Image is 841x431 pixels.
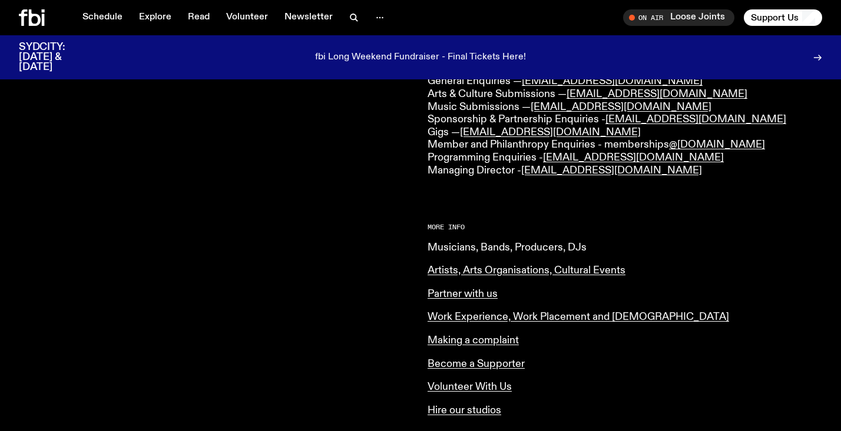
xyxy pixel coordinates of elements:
[428,382,512,392] a: Volunteer With Us
[132,9,178,26] a: Explore
[75,9,130,26] a: Schedule
[605,114,786,125] a: [EMAIL_ADDRESS][DOMAIN_NAME]
[531,102,711,112] a: [EMAIL_ADDRESS][DOMAIN_NAME]
[669,139,765,150] a: @[DOMAIN_NAME]
[428,359,525,369] a: Become a Supporter
[428,242,587,253] a: Musicians, Bands, Producers, DJs
[181,9,217,26] a: Read
[751,12,799,23] span: Support Us
[277,9,340,26] a: Newsletter
[428,312,729,322] a: Work Experience, Work Placement and [DEMOGRAPHIC_DATA]
[543,152,724,163] a: [EMAIL_ADDRESS][DOMAIN_NAME]
[460,127,641,138] a: [EMAIL_ADDRESS][DOMAIN_NAME]
[219,9,275,26] a: Volunteer
[623,9,734,26] button: On AirLoose Joints
[428,289,498,299] a: Partner with us
[521,165,702,176] a: [EMAIL_ADDRESS][DOMAIN_NAME]
[428,265,625,276] a: Artists, Arts Organisations, Cultural Events
[522,76,703,86] a: [EMAIL_ADDRESS][DOMAIN_NAME]
[744,9,822,26] button: Support Us
[428,405,501,416] a: Hire our studios
[428,224,822,230] h2: More Info
[428,75,822,177] p: General Enquiries — Arts & Culture Submissions — Music Submissions — Sponsorship & Partnership En...
[315,52,526,63] p: fbi Long Weekend Fundraiser - Final Tickets Here!
[19,42,94,72] h3: SYDCITY: [DATE] & [DATE]
[428,335,519,346] a: Making a complaint
[567,89,747,99] a: [EMAIL_ADDRESS][DOMAIN_NAME]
